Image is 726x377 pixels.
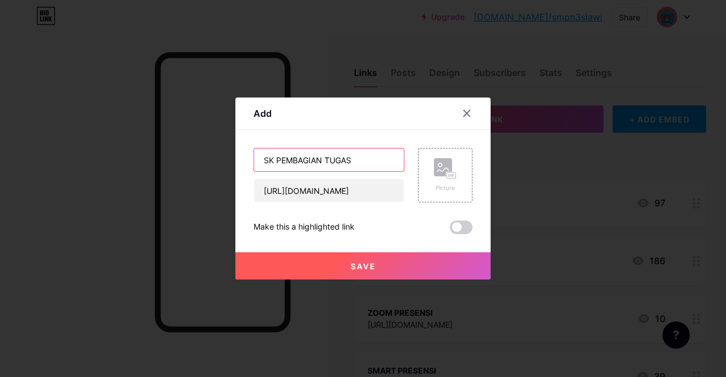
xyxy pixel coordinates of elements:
div: Make this a highlighted link [254,221,354,234]
input: Title [254,149,404,171]
span: Save [351,261,376,271]
div: Add [254,107,272,120]
div: Picture [434,184,457,192]
button: Save [235,252,491,279]
input: URL [254,179,404,202]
